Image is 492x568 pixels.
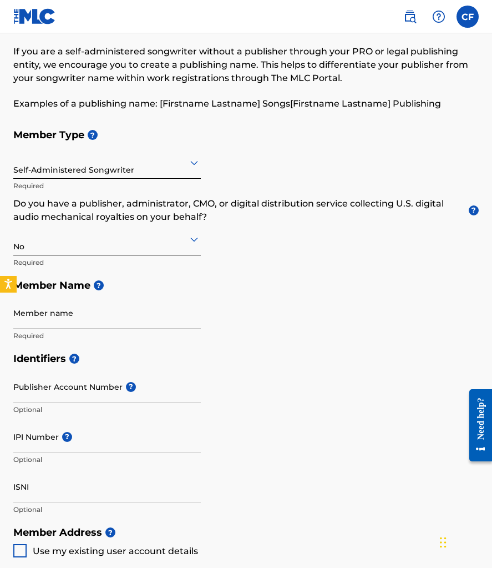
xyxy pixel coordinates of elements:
[403,10,417,23] img: search
[13,405,201,415] p: Optional
[94,280,104,290] span: ?
[457,6,479,28] div: User Menu
[440,526,447,559] div: Drag
[461,378,492,473] iframe: Resource Center
[105,527,115,537] span: ?
[13,455,201,465] p: Optional
[13,505,201,515] p: Optional
[13,521,479,545] h5: Member Address
[13,331,201,341] p: Required
[62,432,72,442] span: ?
[69,354,79,364] span: ?
[33,546,198,556] span: Use my existing user account details
[469,205,479,215] span: ?
[13,274,479,298] h5: Member Name
[13,225,201,253] div: No
[13,258,201,268] p: Required
[126,382,136,392] span: ?
[13,97,479,110] p: Examples of a publishing name: [Firstname Lastname] Songs[Firstname Lastname] Publishing
[13,123,479,147] h5: Member Type
[88,130,98,140] span: ?
[437,515,492,568] iframe: Chat Widget
[428,6,450,28] div: Help
[399,6,421,28] a: Public Search
[432,10,445,23] img: help
[13,149,201,176] div: Self-Administered Songwriter
[13,181,201,191] p: Required
[13,347,479,371] h5: Identifiers
[13,45,479,85] p: If you are a self-administered songwriter without a publisher through your PRO or legal publishin...
[13,8,56,24] img: MLC Logo
[13,197,479,224] p: Do you have a publisher, administrator, CMO, or digital distribution service collecting U.S. digi...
